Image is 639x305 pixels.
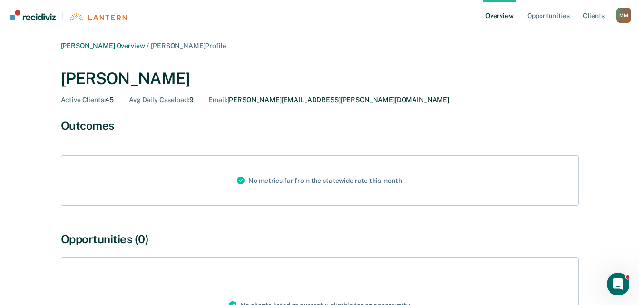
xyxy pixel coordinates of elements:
div: Opportunities (0) [61,232,579,246]
span: | [56,12,69,20]
div: 9 [129,96,193,104]
div: Outcomes [61,119,579,133]
span: Active Clients : [61,96,106,104]
a: [PERSON_NAME] Overview [61,42,145,49]
img: Lantern [69,13,127,20]
iframe: Intercom live chat [607,273,629,295]
span: [PERSON_NAME] Profile [151,42,226,49]
button: Profile dropdown button [616,8,631,23]
div: [PERSON_NAME] [61,69,579,88]
span: / [145,42,151,49]
div: [PERSON_NAME][EMAIL_ADDRESS][PERSON_NAME][DOMAIN_NAME] [208,96,449,104]
div: No metrics far from the statewide rate this month [229,156,409,205]
img: Recidiviz [10,10,56,20]
div: 45 [61,96,114,104]
span: Email : [208,96,227,104]
span: Avg Daily Caseload : [129,96,189,104]
div: M M [616,8,631,23]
